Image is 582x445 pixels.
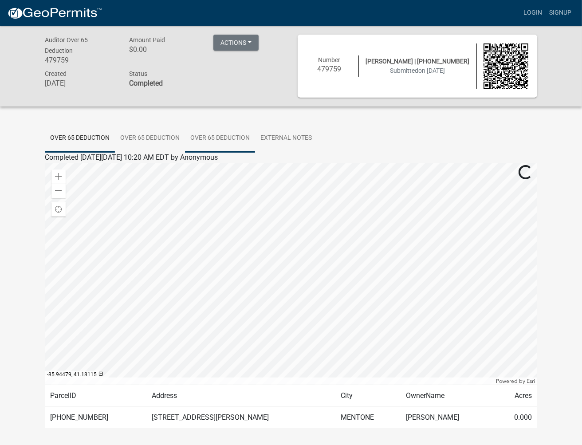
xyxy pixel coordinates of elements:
[494,378,537,385] div: Powered by
[51,169,66,184] div: Zoom in
[45,36,88,54] span: Auditor Over 65 Deduction
[45,70,67,77] span: Created
[527,378,535,384] a: Esri
[129,70,147,77] span: Status
[495,406,537,428] td: 0.000
[45,79,116,87] h6: [DATE]
[115,124,185,153] a: Over 65 Deduction
[401,406,495,428] td: [PERSON_NAME]
[520,4,546,21] a: Login
[336,385,401,406] td: City
[45,153,218,161] span: Completed [DATE][DATE] 10:20 AM EDT by Anonymous
[45,406,146,428] td: [PHONE_NUMBER]
[366,58,469,65] span: [PERSON_NAME] | [PHONE_NUMBER]
[213,35,259,51] button: Actions
[484,43,529,89] img: QR code
[51,202,66,217] div: Find my location
[129,45,200,54] h6: $0.00
[129,79,163,87] strong: Completed
[255,124,317,153] a: External Notes
[318,56,340,63] span: Number
[495,385,537,406] td: Acres
[45,56,116,64] h6: 479759
[307,65,352,73] h6: 479759
[390,67,445,74] span: Submitted on [DATE]
[129,36,165,43] span: Amount Paid
[45,385,146,406] td: ParcelID
[146,406,335,428] td: [STREET_ADDRESS][PERSON_NAME]
[401,385,495,406] td: OwnerName
[146,385,335,406] td: Address
[45,124,115,153] a: Over 65 Deduction
[185,124,255,153] a: Over 65 Deduction
[336,406,401,428] td: MENTONE
[546,4,575,21] a: Signup
[51,184,66,198] div: Zoom out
